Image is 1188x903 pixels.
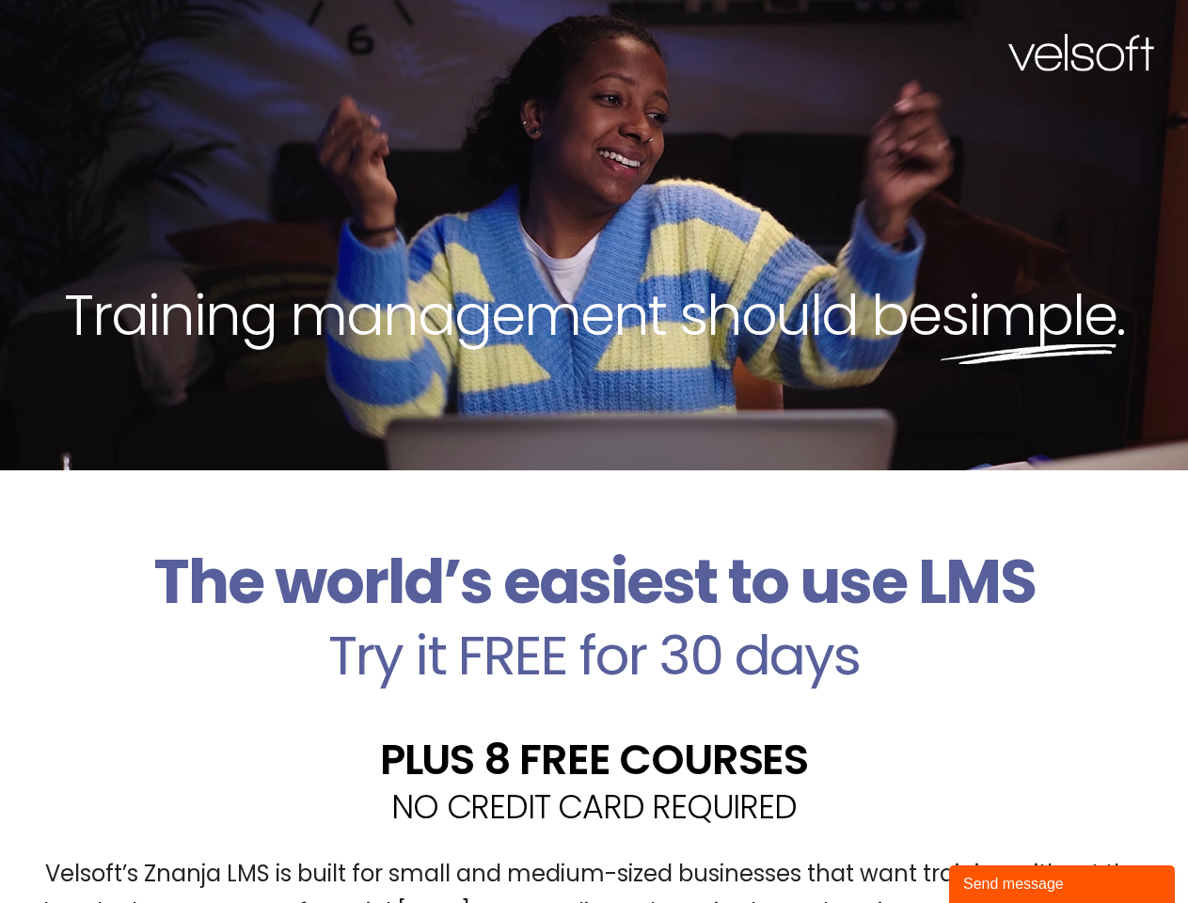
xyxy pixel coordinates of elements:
[14,790,1174,823] h2: NO CREDIT CARD REQUIRED
[14,738,1174,781] h2: PLUS 8 FREE COURSES
[14,628,1174,683] h2: Try it FREE for 30 days
[941,276,1117,355] span: simple
[14,546,1174,619] h2: The world’s easiest to use LMS
[34,278,1154,352] h2: Training management should be .
[949,862,1179,903] iframe: chat widget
